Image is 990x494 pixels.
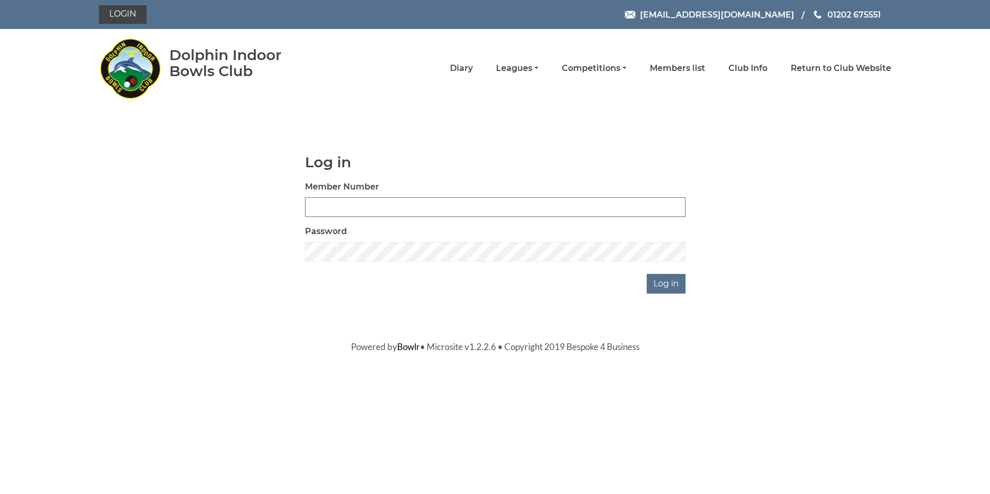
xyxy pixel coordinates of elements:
[625,8,794,21] a: Email [EMAIL_ADDRESS][DOMAIN_NAME]
[99,5,147,24] a: Login
[351,341,639,352] span: Powered by • Microsite v1.2.2.6 • Copyright 2019 Bespoke 4 Business
[791,63,891,74] a: Return to Club Website
[99,32,161,105] img: Dolphin Indoor Bowls Club
[450,63,473,74] a: Diary
[827,9,881,19] span: 01202 675551
[640,9,794,19] span: [EMAIL_ADDRESS][DOMAIN_NAME]
[625,11,635,19] img: Email
[305,225,347,238] label: Password
[305,154,686,170] h1: Log in
[650,63,705,74] a: Members list
[169,47,315,79] div: Dolphin Indoor Bowls Club
[814,10,821,19] img: Phone us
[397,341,420,352] a: Bowlr
[562,63,627,74] a: Competitions
[496,63,538,74] a: Leagues
[729,63,767,74] a: Club Info
[647,274,686,294] input: Log in
[812,8,881,21] a: Phone us 01202 675551
[305,181,379,193] label: Member Number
